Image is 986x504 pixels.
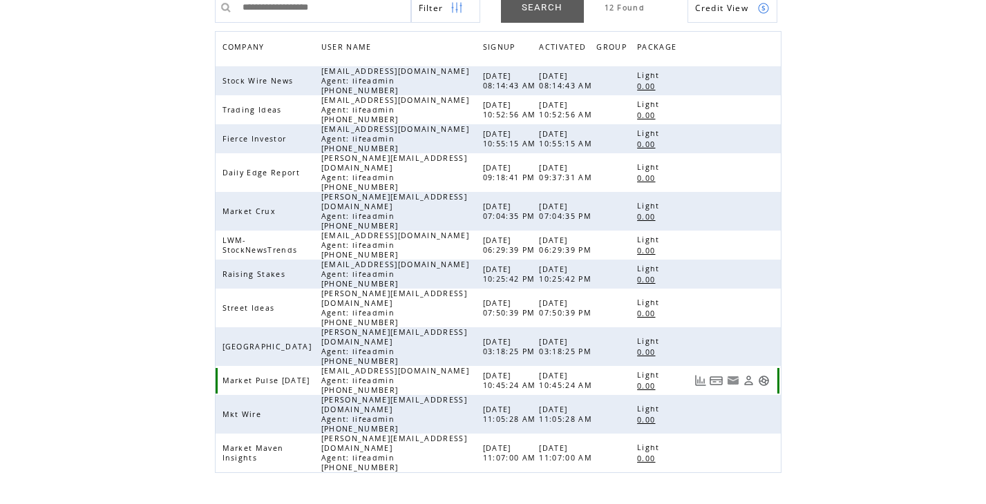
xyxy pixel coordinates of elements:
[539,39,589,59] span: ACTIVATED
[596,39,634,59] a: GROUP
[483,235,539,255] span: [DATE] 06:29:39 PM
[637,70,663,80] span: Light
[637,138,662,150] a: 0.00
[539,235,595,255] span: [DATE] 06:29:39 PM
[222,39,268,59] span: COMPANY
[539,405,596,424] span: [DATE] 11:05:28 AM
[637,173,658,183] span: 0.00
[637,81,658,91] span: 0.00
[637,264,663,273] span: Light
[539,298,595,318] span: [DATE] 07:50:39 PM
[637,162,663,172] span: Light
[321,395,467,434] span: [PERSON_NAME][EMAIL_ADDRESS][DOMAIN_NAME] Agent: lifeadmin [PHONE_NUMBER]
[637,201,663,211] span: Light
[321,260,469,289] span: [EMAIL_ADDRESS][DOMAIN_NAME] Agent: lifeadmin [PHONE_NUMBER]
[483,39,519,59] span: SIGNUP
[321,153,467,192] span: [PERSON_NAME][EMAIL_ADDRESS][DOMAIN_NAME] Agent: lifeadmin [PHONE_NUMBER]
[637,370,663,380] span: Light
[483,202,539,221] span: [DATE] 07:04:35 PM
[637,336,663,346] span: Light
[222,235,301,255] span: LWM-StockNewsTrends
[539,39,593,59] a: ACTIVATED
[637,275,658,284] span: 0.00
[758,375,770,387] a: Support
[637,415,658,425] span: 0.00
[695,2,749,14] span: Show Credits View
[483,405,540,424] span: [DATE] 11:05:28 AM
[605,3,645,12] span: 12 Found
[222,376,314,385] span: Market Pulse [DATE]
[694,375,706,387] a: View Usage
[637,381,658,391] span: 0.00
[637,273,662,285] a: 0.00
[637,109,662,121] a: 0.00
[539,202,595,221] span: [DATE] 07:04:35 PM
[539,337,595,356] span: [DATE] 03:18:25 PM
[483,443,540,463] span: [DATE] 11:07:00 AM
[637,212,658,222] span: 0.00
[539,264,595,284] span: [DATE] 10:25:42 PM
[637,347,658,357] span: 0.00
[483,371,540,390] span: [DATE] 10:45:24 AM
[222,76,297,86] span: Stock Wire News
[222,206,280,216] span: Market Crux
[637,128,663,138] span: Light
[637,110,658,120] span: 0.00
[321,327,467,366] span: [PERSON_NAME][EMAIL_ADDRESS][DOMAIN_NAME] Agent: lifeadmin [PHONE_NUMBER]
[222,168,304,177] span: Daily Edge Report
[321,42,375,50] a: USER NAME
[539,71,596,90] span: [DATE] 08:14:43 AM
[483,163,539,182] span: [DATE] 09:18:41 PM
[637,39,683,59] a: PACKAGE
[710,375,723,387] a: View Bills
[637,99,663,109] span: Light
[321,124,469,153] span: [EMAIL_ADDRESS][DOMAIN_NAME] Agent: lifeadmin [PHONE_NUMBER]
[637,443,663,452] span: Light
[321,434,467,472] span: [PERSON_NAME][EMAIL_ADDRESS][DOMAIN_NAME] Agent: lifeadmin [PHONE_NUMBER]
[321,95,469,124] span: [EMAIL_ADDRESS][DOMAIN_NAME] Agent: lifeadmin [PHONE_NUMBER]
[637,39,680,59] span: PACKAGE
[596,39,630,59] span: GROUP
[539,163,596,182] span: [DATE] 09:37:31 AM
[483,337,539,356] span: [DATE] 03:18:25 PM
[637,244,662,256] a: 0.00
[222,105,285,115] span: Trading Ideas
[637,346,662,358] a: 0.00
[483,71,540,90] span: [DATE] 08:14:43 AM
[321,192,467,231] span: [PERSON_NAME][EMAIL_ADDRESS][DOMAIN_NAME] Agent: lifeadmin [PHONE_NUMBER]
[539,129,596,148] span: [DATE] 10:55:15 AM
[637,246,658,255] span: 0.00
[483,264,539,284] span: [DATE] 10:25:42 PM
[757,2,770,14] img: credits.png
[539,371,596,390] span: [DATE] 10:45:24 AM
[727,374,739,387] a: Resend welcome email to this user
[637,80,662,92] a: 0.00
[637,454,658,463] span: 0.00
[222,409,265,419] span: Mkt Wire
[637,404,663,414] span: Light
[637,235,663,244] span: Light
[321,231,469,260] span: [EMAIL_ADDRESS][DOMAIN_NAME] Agent: lifeadmin [PHONE_NUMBER]
[222,42,268,50] a: COMPANY
[321,289,467,327] span: [PERSON_NAME][EMAIL_ADDRESS][DOMAIN_NAME] Agent: lifeadmin [PHONE_NUMBER]
[637,298,663,307] span: Light
[321,366,469,395] span: [EMAIL_ADDRESS][DOMAIN_NAME] Agent: lifeadmin [PHONE_NUMBER]
[321,66,469,95] span: [EMAIL_ADDRESS][DOMAIN_NAME] Agent: lifeadmin [PHONE_NUMBER]
[637,309,658,318] span: 0.00
[222,443,284,463] span: Market Maven Insights
[539,443,596,463] span: [DATE] 11:07:00 AM
[637,172,662,184] a: 0.00
[483,42,519,50] a: SIGNUP
[483,298,539,318] span: [DATE] 07:50:39 PM
[222,342,316,351] span: [GEOGRAPHIC_DATA]
[743,375,755,387] a: View Profile
[222,269,290,279] span: Raising Stakes
[637,380,662,391] a: 0.00
[321,39,375,59] span: USER NAME
[222,134,290,144] span: Fierce Investor
[637,139,658,149] span: 0.00
[222,303,278,313] span: Street Ideas
[637,307,662,319] a: 0.00
[419,2,444,14] span: Show filters
[637,414,662,425] a: 0.00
